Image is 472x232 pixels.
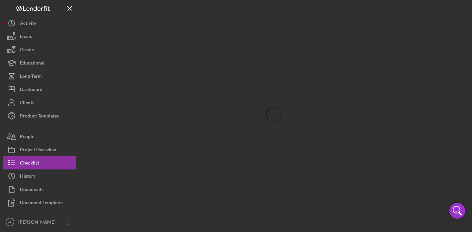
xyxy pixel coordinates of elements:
[3,83,76,96] button: Dashboard
[3,70,76,83] button: Long-Term
[8,220,12,224] text: AL
[3,169,76,183] button: History
[3,43,76,56] button: Grants
[3,215,76,229] button: AL[PERSON_NAME]
[3,56,76,70] button: Educational
[3,17,76,30] button: Activity
[3,109,76,122] button: Product Templates
[20,130,34,145] div: People
[20,43,34,58] div: Grants
[3,143,76,156] button: Project Overview
[3,96,76,109] button: Clients
[20,169,36,184] div: History
[20,17,36,31] div: Activity
[20,96,34,111] div: Clients
[3,156,76,169] button: Checklist
[20,56,44,71] div: Educational
[3,30,76,43] button: Loans
[20,83,42,98] div: Dashboard
[17,215,60,230] div: [PERSON_NAME]
[20,183,43,198] div: Documents
[20,196,63,211] div: Document Templates
[449,203,465,219] div: Open Intercom Messenger
[20,156,39,171] div: Checklist
[20,109,59,124] div: Product Templates
[20,30,32,45] div: Loans
[20,70,42,84] div: Long-Term
[3,130,76,143] button: People
[3,196,76,209] button: Document Templates
[3,183,76,196] button: Documents
[20,143,56,158] div: Project Overview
